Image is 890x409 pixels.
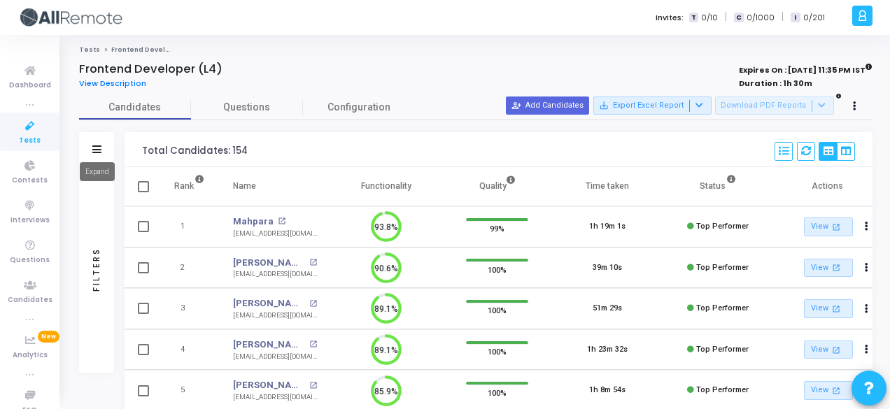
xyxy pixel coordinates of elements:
[804,340,853,359] a: View
[831,303,842,315] mat-icon: open_in_new
[593,262,622,274] div: 39m 10s
[233,269,317,280] div: [EMAIL_ADDRESS][DOMAIN_NAME]
[791,13,800,23] span: I
[160,329,219,371] td: 4
[663,167,773,206] th: Status
[10,254,50,266] span: Questions
[160,206,219,247] td: 1
[857,299,877,319] button: Actions
[773,167,884,206] th: Actions
[593,303,622,315] div: 51m 29s
[804,259,853,278] a: View
[696,263,749,272] span: Top Performer
[734,13,743,23] span: C
[819,142,855,161] div: View Options
[309,382,317,389] mat-icon: open_in_new
[857,258,877,278] button: Actions
[696,345,749,354] span: Top Performer
[804,299,853,318] a: View
[488,303,507,317] span: 100%
[160,167,219,206] th: Rank
[725,10,727,24] span: |
[696,303,749,313] span: Top Performer
[715,96,834,115] button: Download PDF Reports
[160,288,219,329] td: 3
[80,162,115,181] div: Expand
[79,62,222,76] h4: Frontend Developer (L4)
[142,145,248,157] div: Total Candidates: 154
[309,340,317,348] mat-icon: open_in_new
[10,215,50,227] span: Interviews
[488,345,507,359] span: 100%
[857,340,877,359] button: Actions
[804,381,853,400] a: View
[38,331,59,343] span: New
[586,178,629,194] div: Time taken
[696,385,749,394] span: Top Performer
[79,78,146,89] span: View Description
[831,385,842,396] mat-icon: open_in_new
[278,217,285,225] mat-icon: open_in_new
[857,217,877,237] button: Actions
[804,217,853,236] a: View
[233,352,317,362] div: [EMAIL_ADDRESS][DOMAIN_NAME]
[191,100,303,115] span: Questions
[696,222,749,231] span: Top Performer
[490,222,504,236] span: 99%
[587,344,628,356] div: 1h 23m 32s
[233,229,317,239] div: [EMAIL_ADDRESS][DOMAIN_NAME]
[9,80,51,92] span: Dashboard
[831,221,842,233] mat-icon: open_in_new
[79,45,100,54] a: Tests
[309,259,317,266] mat-icon: open_in_new
[331,167,442,206] th: Functionality
[593,96,712,115] button: Export Excel Report
[13,350,48,361] span: Analytics
[739,61,873,76] strong: Expires On : [DATE] 11:35 PM IST
[831,261,842,273] mat-icon: open_in_new
[233,310,317,321] div: [EMAIL_ADDRESS][DOMAIN_NAME]
[233,378,306,392] a: [PERSON_NAME]
[233,256,306,270] a: [PERSON_NAME]
[589,221,626,233] div: 1h 19m 1s
[506,96,589,115] button: Add Candidates
[803,12,825,24] span: 0/201
[79,79,157,88] a: View Description
[689,13,698,23] span: T
[701,12,718,24] span: 0/10
[599,101,609,110] mat-icon: save_alt
[111,45,197,54] span: Frontend Developer (L4)
[233,296,306,310] a: [PERSON_NAME]
[309,300,317,308] mat-icon: open_in_new
[739,78,812,89] strong: Duration : 1h 30m
[782,10,784,24] span: |
[327,100,390,115] span: Configuration
[17,3,122,31] img: logo
[233,178,256,194] div: Name
[488,262,507,276] span: 100%
[79,100,191,115] span: Candidates
[79,45,873,55] nav: breadcrumb
[90,193,103,347] div: Filters
[656,12,684,24] label: Invites:
[19,135,41,147] span: Tests
[12,175,48,187] span: Contests
[442,167,552,206] th: Quality
[488,385,507,399] span: 100%
[831,344,842,356] mat-icon: open_in_new
[589,385,626,396] div: 1h 8m 54s
[8,294,52,306] span: Candidates
[511,101,521,110] mat-icon: person_add_alt
[160,247,219,289] td: 2
[233,215,274,229] a: Mahpara
[233,392,317,403] div: [EMAIL_ADDRESS][DOMAIN_NAME]
[233,338,306,352] a: [PERSON_NAME]
[747,12,775,24] span: 0/1000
